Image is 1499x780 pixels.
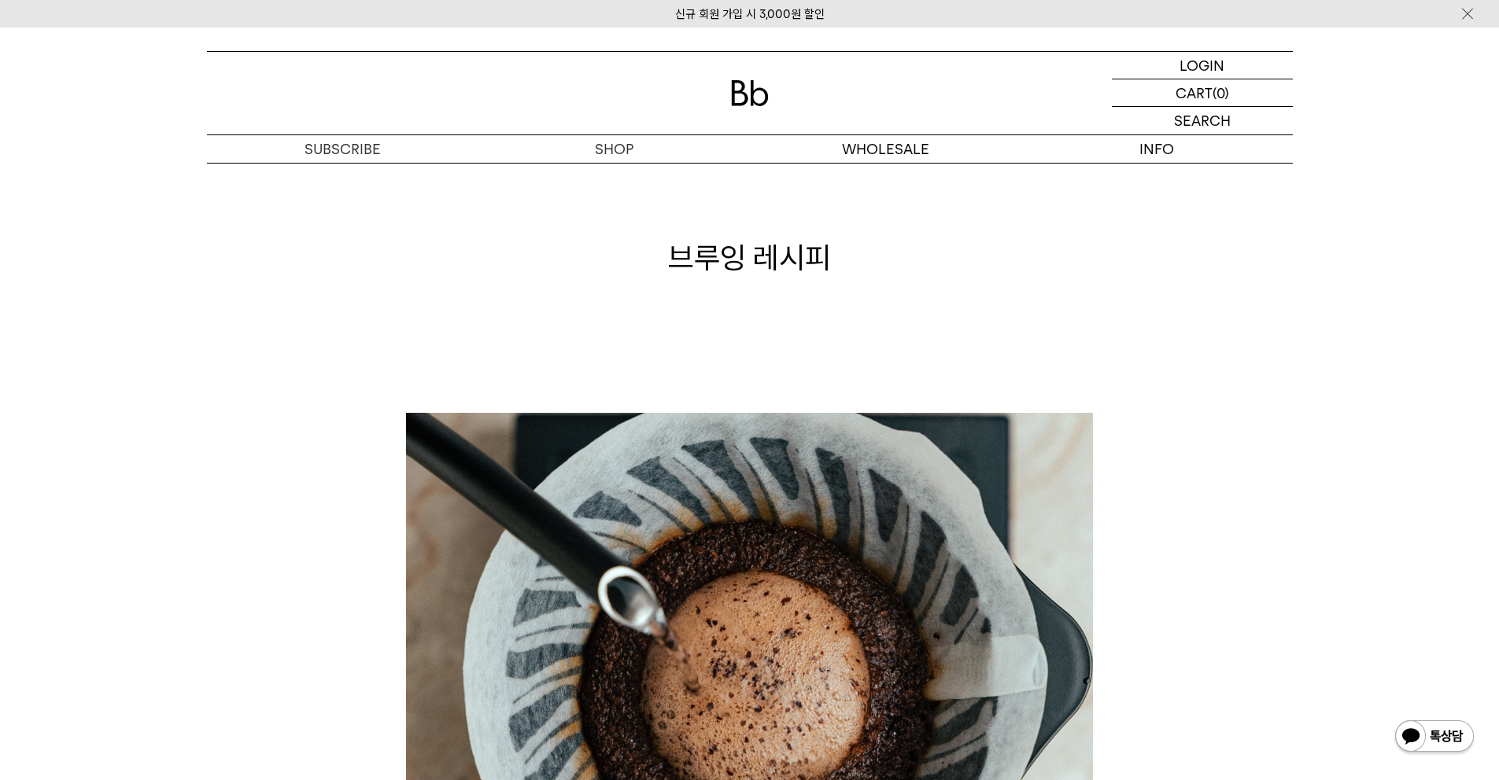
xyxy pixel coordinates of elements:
a: SHOP [478,135,750,163]
p: INFO [1021,135,1293,163]
a: LOGIN [1112,52,1293,79]
p: CART [1176,79,1213,106]
img: 카카오톡 채널 1:1 채팅 버튼 [1394,719,1475,756]
p: SEARCH [1174,107,1231,134]
img: 로고 [731,80,769,106]
a: 신규 회원 가입 시 3,000원 할인 [675,7,825,21]
h1: 브루잉 레시피 [207,237,1293,278]
a: CART (0) [1112,79,1293,107]
p: (0) [1213,79,1229,106]
p: WHOLESALE [750,135,1021,163]
a: SUBSCRIBE [207,135,478,163]
p: LOGIN [1180,52,1224,79]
